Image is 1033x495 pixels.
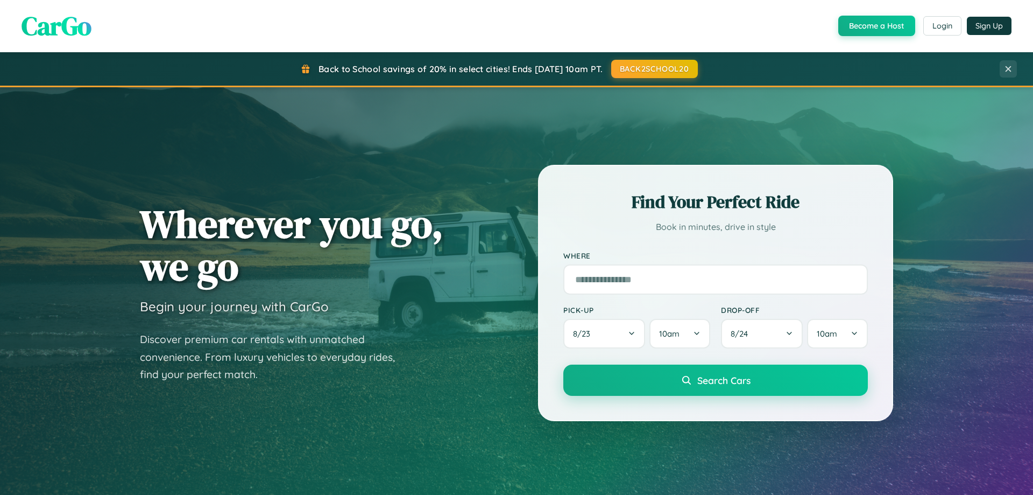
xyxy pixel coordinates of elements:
button: 8/24 [721,319,803,348]
button: Sign Up [967,17,1011,35]
span: Search Cars [697,374,751,386]
span: Back to School savings of 20% in select cities! Ends [DATE] 10am PT. [319,64,603,74]
button: BACK2SCHOOL20 [611,60,698,78]
h3: Begin your journey with CarGo [140,298,329,315]
button: 10am [807,319,868,348]
button: Login [923,16,961,36]
button: 8/23 [563,319,645,348]
label: Pick-up [563,305,710,315]
h2: Find Your Perfect Ride [563,190,868,214]
button: Search Cars [563,365,868,396]
label: Where [563,251,868,260]
span: CarGo [22,8,91,44]
span: 8 / 24 [731,329,753,339]
button: Become a Host [838,16,915,36]
p: Book in minutes, drive in style [563,219,868,235]
span: 10am [817,329,837,339]
h1: Wherever you go, we go [140,203,443,288]
p: Discover premium car rentals with unmatched convenience. From luxury vehicles to everyday rides, ... [140,331,409,384]
label: Drop-off [721,305,868,315]
span: 10am [659,329,680,339]
span: 8 / 23 [573,329,596,339]
button: 10am [649,319,710,348]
